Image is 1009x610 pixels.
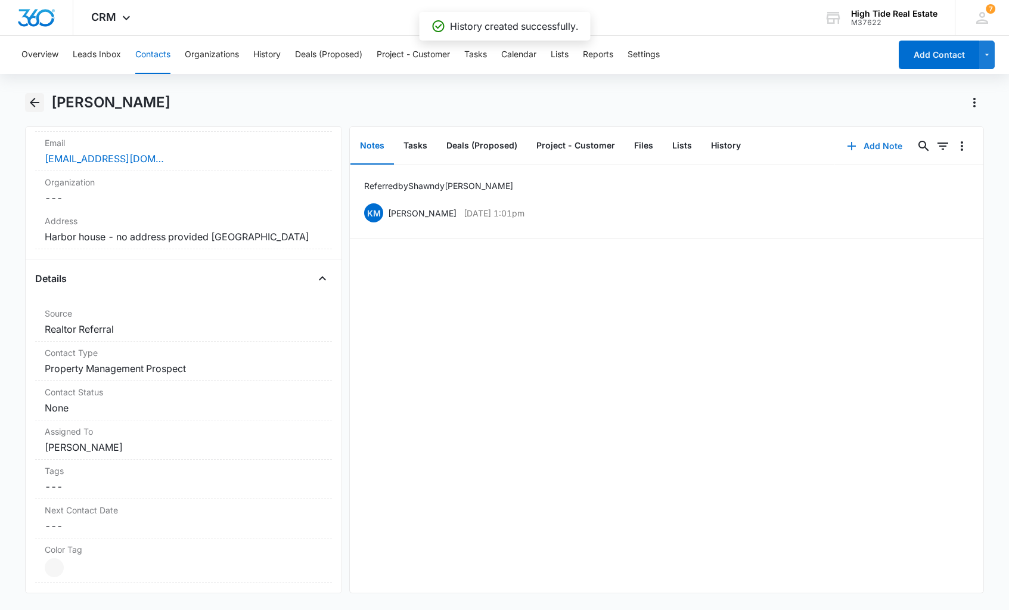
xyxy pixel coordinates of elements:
[35,210,332,249] div: AddressHarbor house - no address provided [GEOGRAPHIC_DATA]
[986,4,995,14] span: 7
[45,151,164,166] a: [EMAIL_ADDRESS][DOMAIN_NAME]
[527,128,625,165] button: Project - Customer
[45,440,322,454] dd: [PERSON_NAME]
[45,191,322,205] dd: ---
[45,465,322,477] label: Tags
[437,128,527,165] button: Deals (Proposed)
[364,179,513,192] p: Referred by Shawndy [PERSON_NAME]
[313,269,332,288] button: Close
[625,128,663,165] button: Files
[45,504,322,516] label: Next Contact Date
[450,19,578,33] p: History created successfully.
[45,401,322,415] dd: None
[377,36,450,74] button: Project - Customer
[45,519,322,533] dd: ---
[464,207,524,219] p: [DATE] 1:01pm
[35,171,332,210] div: Organization---
[501,36,536,74] button: Calendar
[851,18,937,27] div: account id
[45,137,322,149] label: Email
[35,583,332,610] div: Payments ID
[35,538,332,583] div: Color Tag
[464,36,487,74] button: Tasks
[35,271,67,286] h4: Details
[45,307,322,320] label: Source
[45,176,322,188] label: Organization
[35,342,332,381] div: Contact TypeProperty Management Prospect
[253,36,281,74] button: History
[135,36,170,74] button: Contacts
[933,137,952,156] button: Filters
[45,322,322,336] dd: Realtor Referral
[35,381,332,420] div: Contact StatusNone
[91,11,116,23] span: CRM
[45,590,114,602] dt: Payments ID
[628,36,660,74] button: Settings
[45,479,322,494] dd: ---
[986,4,995,14] div: notifications count
[663,128,701,165] button: Lists
[45,543,322,556] label: Color Tag
[394,128,437,165] button: Tasks
[25,93,44,112] button: Back
[350,128,394,165] button: Notes
[45,386,322,398] label: Contact Status
[35,420,332,460] div: Assigned To[PERSON_NAME]
[965,93,984,112] button: Actions
[45,346,322,359] label: Contact Type
[35,132,332,171] div: Email[EMAIL_ADDRESS][DOMAIN_NAME]
[45,230,322,244] dd: Harbor house - no address provided [GEOGRAPHIC_DATA]
[583,36,613,74] button: Reports
[73,36,121,74] button: Leads Inbox
[701,128,750,165] button: History
[45,425,322,438] label: Assigned To
[51,94,170,112] h1: [PERSON_NAME]
[35,499,332,538] div: Next Contact Date---
[851,9,937,18] div: account name
[899,41,979,69] button: Add Contact
[35,460,332,499] div: Tags---
[295,36,362,74] button: Deals (Proposed)
[185,36,239,74] button: Organizations
[551,36,569,74] button: Lists
[835,132,914,160] button: Add Note
[21,36,58,74] button: Overview
[388,207,457,219] p: [PERSON_NAME]
[35,302,332,342] div: SourceRealtor Referral
[364,203,383,222] span: KM
[45,361,322,376] dd: Property Management Prospect
[45,215,322,227] label: Address
[914,137,933,156] button: Search...
[952,137,971,156] button: Overflow Menu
